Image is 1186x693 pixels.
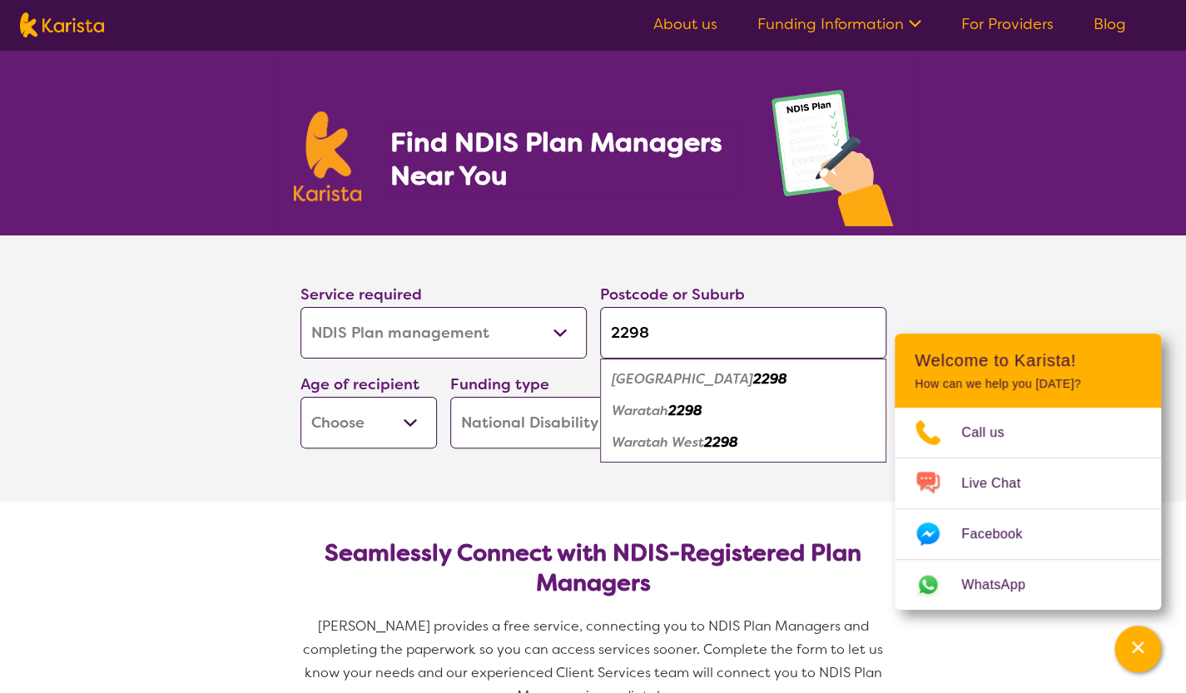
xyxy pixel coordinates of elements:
[895,560,1161,610] a: Web link opens in a new tab.
[450,374,549,394] label: Funding type
[895,334,1161,610] div: Channel Menu
[612,370,753,388] em: [GEOGRAPHIC_DATA]
[704,433,738,451] em: 2298
[1094,14,1126,34] a: Blog
[961,572,1045,597] span: WhatsApp
[961,522,1042,547] span: Facebook
[300,285,422,304] label: Service required
[961,471,1040,496] span: Live Chat
[915,377,1141,391] p: How can we help you [DATE]?
[608,364,878,395] div: Georgetown 2298
[600,285,745,304] label: Postcode or Suburb
[608,427,878,458] div: Waratah West 2298
[895,408,1161,610] ul: Choose channel
[772,90,893,235] img: plan-management
[294,111,362,201] img: Karista logo
[961,420,1025,445] span: Call us
[612,433,704,451] em: Waratah West
[390,126,737,192] h1: Find NDIS Plan Managers Near You
[608,395,878,427] div: Waratah 2298
[668,402,702,419] em: 2298
[653,14,717,34] a: About us
[1114,626,1161,672] button: Channel Menu
[915,350,1141,370] h2: Welcome to Karista!
[314,538,873,598] h2: Seamlessly Connect with NDIS-Registered Plan Managers
[20,12,104,37] img: Karista logo
[753,370,787,388] em: 2298
[612,402,668,419] em: Waratah
[961,14,1054,34] a: For Providers
[757,14,921,34] a: Funding Information
[600,307,886,359] input: Type
[300,374,419,394] label: Age of recipient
